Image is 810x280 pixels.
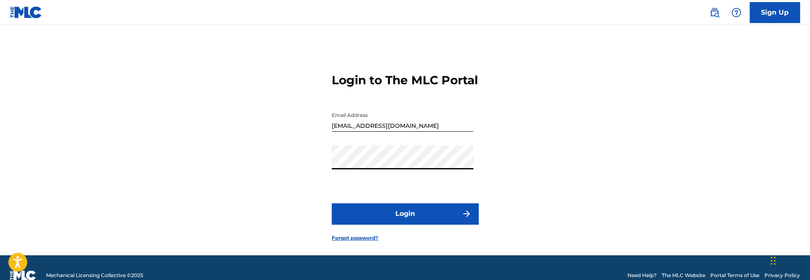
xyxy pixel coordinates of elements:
[768,240,810,280] iframe: Chat Widget
[771,248,776,273] div: Drag
[332,234,378,242] a: Forgot password?
[627,272,657,279] a: Need Help?
[332,73,478,88] h3: Login to The MLC Portal
[764,272,800,279] a: Privacy Policy
[662,272,705,279] a: The MLC Website
[750,2,800,23] a: Sign Up
[46,272,143,279] span: Mechanical Licensing Collective © 2025
[728,4,745,21] div: Help
[710,272,759,279] a: Portal Terms of Use
[462,209,472,219] img: f7272a7cc735f4ea7f67.svg
[731,8,741,18] img: help
[332,203,478,224] button: Login
[10,6,42,18] img: MLC Logo
[709,8,720,18] img: search
[706,4,723,21] a: Public Search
